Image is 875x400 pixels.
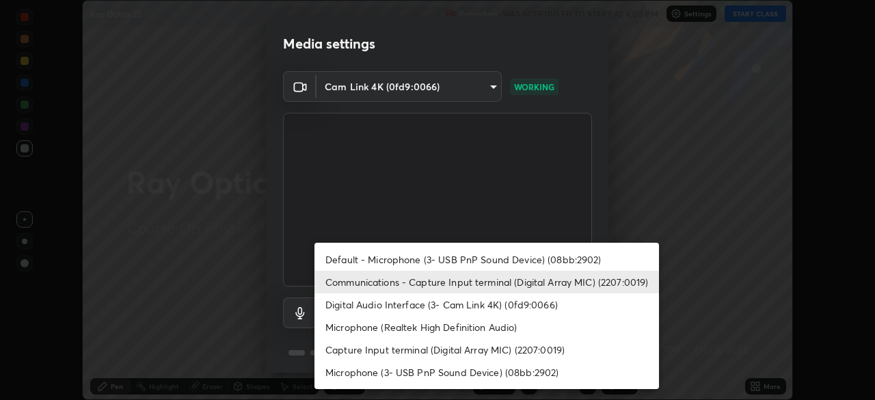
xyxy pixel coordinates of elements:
li: Capture Input terminal (Digital Array MIC) (2207:0019) [314,338,659,361]
li: Microphone (3- USB PnP Sound Device) (08bb:2902) [314,361,659,384]
li: Digital Audio Interface (3- Cam Link 4K) (0fd9:0066) [314,293,659,316]
li: Microphone (Realtek High Definition Audio) [314,316,659,338]
li: Default - Microphone (3- USB PnP Sound Device) (08bb:2902) [314,248,659,271]
li: Communications - Capture Input terminal (Digital Array MIC) (2207:0019) [314,271,659,293]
